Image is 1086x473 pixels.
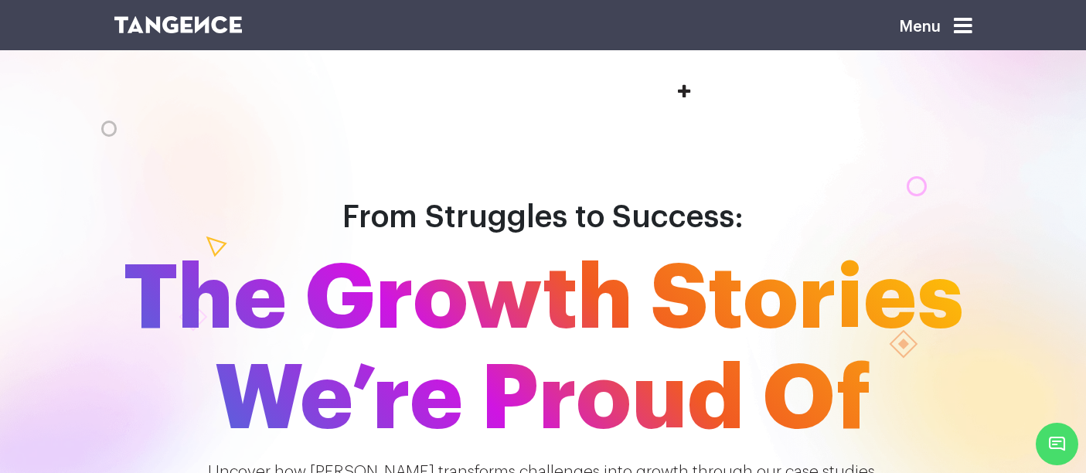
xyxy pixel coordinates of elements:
span: The Growth Stories We’re Proud Of [103,249,984,450]
span: Chat Widget [1036,423,1078,465]
img: logo SVG [114,16,243,33]
span: From Struggles to Success: [342,202,744,233]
